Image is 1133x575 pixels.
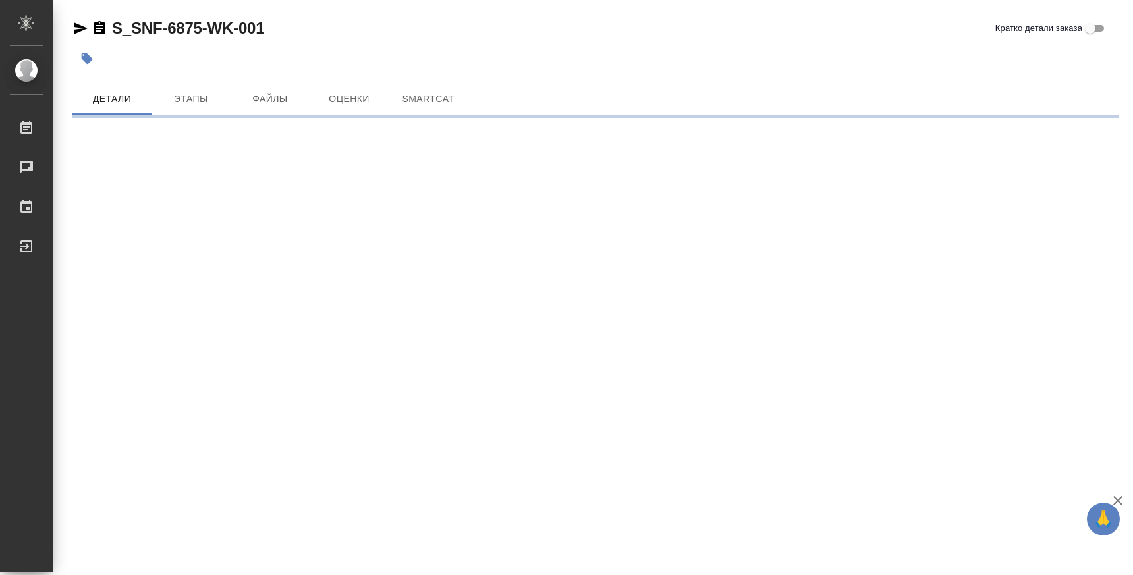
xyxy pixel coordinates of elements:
[995,22,1082,35] span: Кратко детали заказа
[159,91,223,107] span: Этапы
[397,91,460,107] span: SmartCat
[92,20,107,36] button: Скопировать ссылку
[72,44,101,73] button: Добавить тэг
[112,19,264,37] a: S_SNF-6875-WK-001
[80,91,144,107] span: Детали
[318,91,381,107] span: Оценки
[238,91,302,107] span: Файлы
[1092,505,1115,533] span: 🙏
[72,20,88,36] button: Скопировать ссылку для ЯМессенджера
[1087,503,1120,535] button: 🙏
